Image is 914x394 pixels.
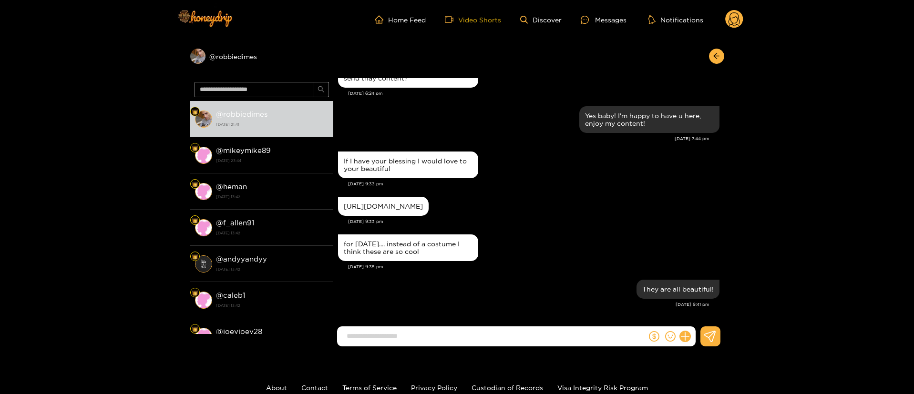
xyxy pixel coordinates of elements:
button: search [314,82,329,97]
div: Sep. 22, 9:33 pm [338,197,429,216]
span: search [318,86,325,94]
strong: @ andyyandyy [216,255,267,263]
div: @robbiedimes [190,49,333,64]
strong: [DATE] 23:44 [216,156,329,165]
strong: [DATE] 13:42 [216,192,329,201]
span: arrow-left [713,52,720,61]
img: conversation [195,292,212,309]
strong: @ robbiedimes [216,110,267,118]
img: Fan Level [192,182,198,187]
div: [DATE] 9:33 pm [348,218,719,225]
div: Sep. 22, 9:41 pm [637,280,719,299]
a: About [266,384,287,391]
strong: @ mikeymike89 [216,146,271,154]
img: conversation [195,111,212,128]
img: conversation [195,147,212,164]
img: Fan Level [192,218,198,223]
a: Contact [301,384,328,391]
img: conversation [195,219,212,236]
img: conversation [195,183,212,200]
img: conversation [195,328,212,345]
span: smile [665,331,676,342]
div: Messages [581,14,626,25]
img: Fan Level [192,326,198,332]
div: They are all beautiful! [642,285,714,293]
strong: [DATE] 13:42 [216,301,329,310]
div: for [DATE].... instead of a costume I think these are so cool [344,240,472,255]
strong: @ joeyjoey28 [216,327,262,335]
span: video-camera [445,15,458,24]
img: Fan Level [192,109,198,115]
a: Discover [520,16,562,24]
div: If I have your blessing I would love to your beautiful [344,157,472,172]
a: Home Feed [375,15,426,24]
button: arrow-left [709,49,724,64]
div: Sep. 22, 7:44 pm [579,106,719,133]
button: dollar [647,329,661,343]
strong: [DATE] 21:41 [216,120,329,129]
strong: @ f_allen91 [216,219,254,227]
div: [DATE] 9:35 pm [348,263,719,270]
div: [DATE] 9:41 pm [338,301,709,308]
strong: @ caleb1 [216,291,245,299]
strong: [DATE] 13:42 [216,265,329,273]
div: [DATE] 7:44 pm [338,135,709,142]
span: home [375,15,388,24]
div: [DATE] 9:33 pm [348,181,719,187]
img: Fan Level [192,290,198,296]
a: Custodian of Records [472,384,543,391]
a: Visa Integrity Risk Program [557,384,648,391]
a: Terms of Service [342,384,397,391]
img: Fan Level [192,145,198,151]
div: [URL][DOMAIN_NAME] [344,202,423,210]
div: Sep. 22, 9:33 pm [338,152,478,178]
a: Privacy Policy [411,384,457,391]
button: Notifications [646,15,706,24]
span: dollar [649,331,659,342]
div: [DATE] 6:24 pm [348,90,719,97]
a: Video Shorts [445,15,501,24]
strong: @ heman [216,182,247,191]
div: Yes baby! I'm happy to have u here, enjoy my content! [585,112,714,127]
img: Fan Level [192,254,198,260]
strong: [DATE] 13:42 [216,229,329,237]
div: Sep. 22, 9:35 pm [338,234,478,261]
img: conversation [195,255,212,273]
